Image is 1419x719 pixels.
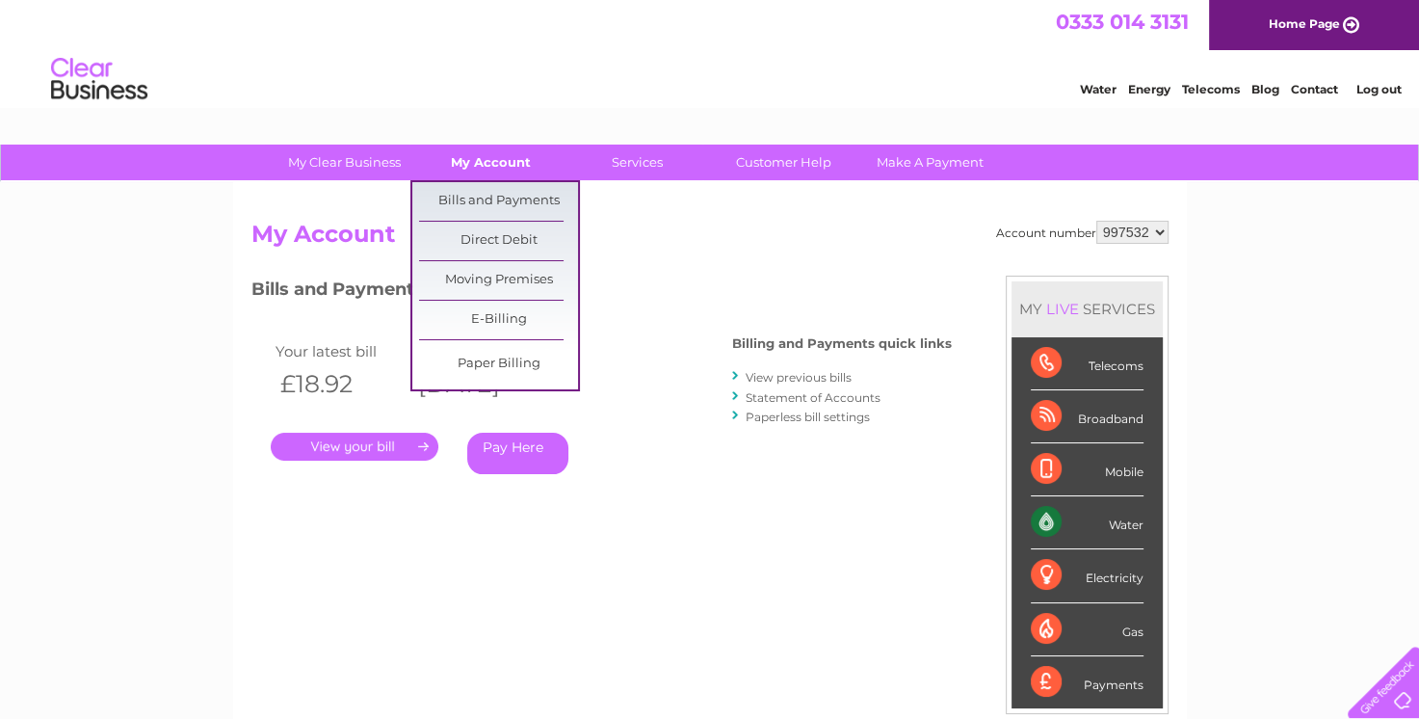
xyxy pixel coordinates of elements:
div: LIVE [1042,300,1083,318]
a: 0333 014 3131 [1056,10,1189,34]
div: Account number [996,221,1169,244]
a: Customer Help [704,145,863,180]
div: Water [1031,496,1143,549]
h3: Bills and Payments [251,276,952,309]
h2: My Account [251,221,1169,257]
a: My Account [411,145,570,180]
div: Broadband [1031,390,1143,443]
th: £18.92 [271,364,409,404]
a: View previous bills [746,370,852,385]
a: Statement of Accounts [746,390,880,405]
a: Bills and Payments [419,182,578,221]
a: Direct Debit [419,222,578,260]
a: Paper Billing [419,345,578,384]
a: Contact [1291,82,1338,96]
div: Clear Business is a trading name of Verastar Limited (registered in [GEOGRAPHIC_DATA] No. 3667643... [255,11,1166,93]
a: Telecoms [1182,82,1240,96]
a: Paperless bill settings [746,410,870,424]
a: Pay Here [467,433,568,474]
h4: Billing and Payments quick links [732,336,952,351]
div: Payments [1031,656,1143,708]
a: Water [1080,82,1117,96]
div: Electricity [1031,549,1143,602]
td: Invoice date [408,338,547,364]
div: MY SERVICES [1012,281,1163,336]
div: Mobile [1031,443,1143,496]
th: [DATE] [408,364,547,404]
a: Log out [1355,82,1401,96]
a: E-Billing [419,301,578,339]
a: Make A Payment [851,145,1010,180]
a: My Clear Business [265,145,424,180]
div: Telecoms [1031,337,1143,390]
a: Moving Premises [419,261,578,300]
img: logo.png [50,50,148,109]
div: Gas [1031,603,1143,656]
a: . [271,433,438,461]
a: Services [558,145,717,180]
td: Your latest bill [271,338,409,364]
a: Energy [1128,82,1170,96]
a: Blog [1251,82,1279,96]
